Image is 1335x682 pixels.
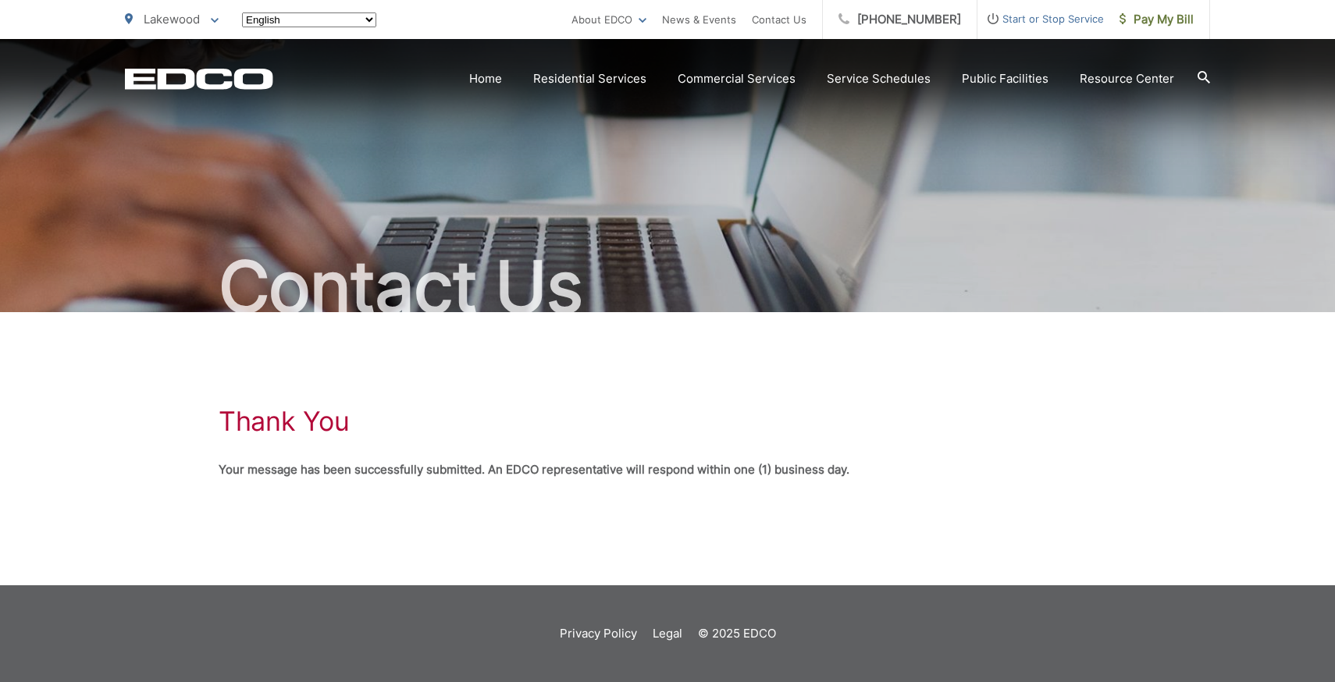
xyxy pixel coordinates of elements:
a: Service Schedules [827,69,931,88]
a: Public Facilities [962,69,1048,88]
span: Pay My Bill [1120,10,1194,29]
h2: Contact Us [125,248,1210,326]
a: News & Events [662,10,736,29]
a: Privacy Policy [560,624,637,643]
p: © 2025 EDCO [698,624,776,643]
a: Legal [653,624,682,643]
a: Contact Us [752,10,806,29]
strong: Your message has been successfully submitted. An EDCO representative will respond within one (1) ... [219,462,849,477]
a: EDCD logo. Return to the homepage. [125,68,273,90]
select: Select a language [242,12,376,27]
h1: Thank You [219,406,349,437]
a: About EDCO [571,10,646,29]
a: Residential Services [533,69,646,88]
span: Lakewood [144,12,200,27]
a: Resource Center [1080,69,1174,88]
a: Home [469,69,502,88]
a: Commercial Services [678,69,796,88]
